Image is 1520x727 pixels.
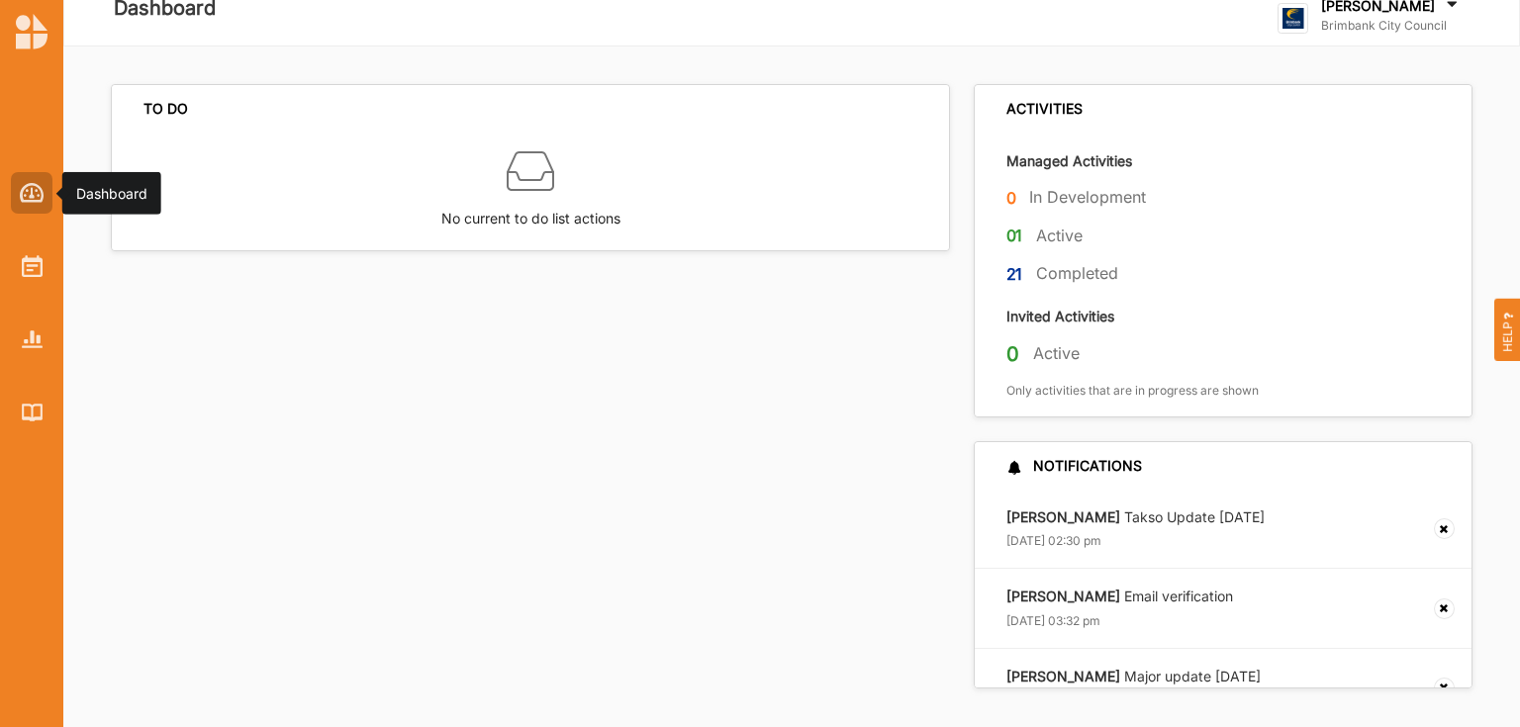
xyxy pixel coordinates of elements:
img: Dashboard [20,183,45,203]
div: ACTIVITIES [1006,100,1083,118]
label: Only activities that are in progress are shown [1006,383,1259,399]
div: Dashboard [76,183,147,203]
label: In Development [1029,187,1146,208]
img: Activities [22,255,43,277]
label: Completed [1036,263,1118,284]
div: NOTIFICATIONS [1006,457,1142,475]
a: Reports [11,318,52,360]
img: Library [22,404,43,420]
img: Reports [22,330,43,347]
label: Brimbank City Council [1321,18,1462,34]
label: Active [1036,226,1083,246]
strong: [PERSON_NAME] [1006,588,1120,604]
label: [DATE] 03:32 pm [1006,613,1100,629]
label: No current to do list actions [441,195,620,229]
img: box [507,147,554,195]
label: Managed Activities [1006,151,1132,170]
div: TO DO [143,100,188,118]
label: Email verification [1006,588,1233,605]
a: Dashboard [11,172,52,214]
a: Activities [11,245,52,287]
label: Takso Update [DATE] [1006,508,1265,526]
a: Library [11,392,52,433]
label: [DATE] 02:30 pm [1006,533,1101,549]
strong: [PERSON_NAME] [1006,508,1120,525]
strong: [PERSON_NAME] [1006,668,1120,684]
label: 21 [1006,262,1023,287]
label: 0 [1006,341,1019,367]
label: Major update [DATE] [1006,668,1261,685]
label: Active [1033,343,1080,364]
img: logo [16,14,47,49]
img: logo [1278,3,1308,34]
label: Invited Activities [1006,307,1114,325]
label: 01 [1006,224,1023,248]
label: 0 [1006,186,1016,211]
